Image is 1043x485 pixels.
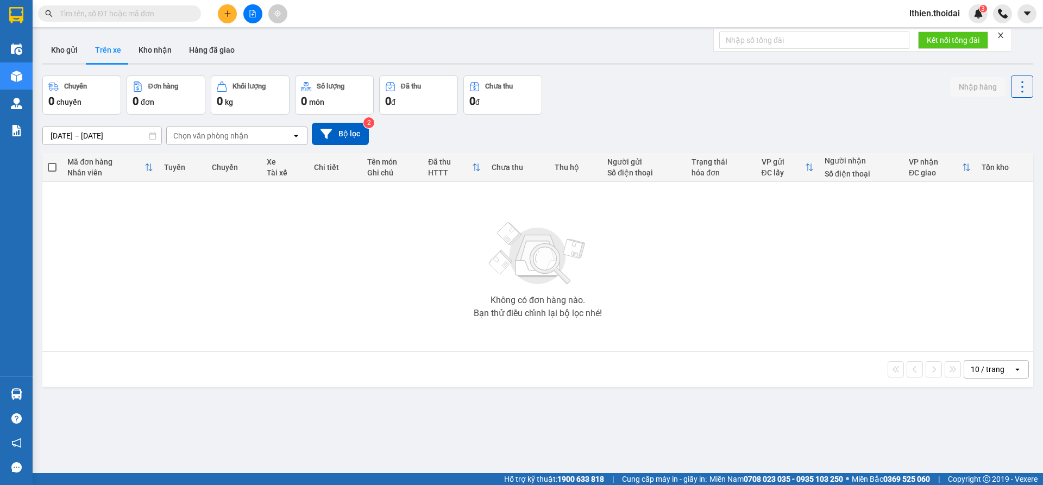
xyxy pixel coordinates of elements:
button: Kho nhận [130,37,180,63]
div: Đơn hàng [148,83,178,90]
div: Trạng thái [692,158,750,166]
th: Toggle SortBy [62,153,158,182]
input: Select a date range. [43,127,161,144]
input: Nhập số tổng đài [719,32,909,49]
span: kg [225,98,233,106]
img: warehouse-icon [11,43,22,55]
div: Bạn thử điều chỉnh lại bộ lọc nhé! [474,309,602,318]
button: Chuyến0chuyến [42,75,121,115]
button: Số lượng0món [295,75,374,115]
strong: 0708 023 035 - 0935 103 250 [744,475,843,483]
div: Người gửi [607,158,681,166]
span: đ [475,98,480,106]
span: 0 [301,95,307,108]
span: caret-down [1022,9,1032,18]
span: Hỗ trợ kỹ thuật: [504,473,604,485]
img: solution-icon [11,125,22,136]
img: warehouse-icon [11,98,22,109]
div: Tài xế [267,168,303,177]
div: VP nhận [909,158,962,166]
span: question-circle [11,413,22,424]
span: 0 [217,95,223,108]
span: | [612,473,614,485]
span: Cung cấp máy in - giấy in: [622,473,707,485]
button: caret-down [1017,4,1036,23]
sup: 3 [979,5,987,12]
div: Chuyến [64,83,87,90]
strong: 0369 525 060 [883,475,930,483]
div: Mã đơn hàng [67,158,144,166]
div: 10 / trang [971,364,1004,375]
div: Đã thu [401,83,421,90]
span: copyright [983,475,990,483]
span: file-add [249,10,256,17]
img: logo-vxr [9,7,23,23]
button: Đã thu0đ [379,75,458,115]
button: Trên xe [86,37,130,63]
div: Tuyến [164,163,201,172]
button: aim [268,4,287,23]
div: VP gửi [762,158,805,166]
sup: 2 [363,117,374,128]
button: Nhập hàng [950,77,1006,97]
img: phone-icon [998,9,1008,18]
button: Kho gửi [42,37,86,63]
span: Miền Nam [709,473,843,485]
svg: open [1013,365,1022,374]
input: Tìm tên, số ĐT hoặc mã đơn [60,8,188,20]
strong: 1900 633 818 [557,475,604,483]
span: 0 [385,95,391,108]
div: Số điện thoại [607,168,681,177]
div: Chi tiết [314,163,357,172]
button: Đơn hàng0đơn [127,75,205,115]
span: notification [11,438,22,448]
div: Không có đơn hàng nào. [491,296,585,305]
div: Số điện thoại [825,169,898,178]
th: Toggle SortBy [756,153,819,182]
th: Toggle SortBy [423,153,486,182]
div: ĐC giao [909,168,962,177]
span: ⚪️ [846,477,849,481]
button: file-add [243,4,262,23]
span: 0 [133,95,139,108]
span: close [997,32,1004,39]
span: message [11,462,22,473]
span: | [938,473,940,485]
span: search [45,10,53,17]
button: Chưa thu0đ [463,75,542,115]
th: Toggle SortBy [903,153,976,182]
button: Khối lượng0kg [211,75,290,115]
div: Số lượng [317,83,344,90]
div: Chuyến [212,163,256,172]
button: Hàng đã giao [180,37,243,63]
button: Bộ lọc [312,123,369,145]
div: Chọn văn phòng nhận [173,130,248,141]
div: Chưa thu [492,163,544,172]
div: Người nhận [825,156,898,165]
span: lthien.thoidai [901,7,969,20]
button: plus [218,4,237,23]
svg: open [292,131,300,140]
span: đ [391,98,395,106]
div: Đã thu [428,158,472,166]
img: svg+xml;base64,PHN2ZyBjbGFzcz0ibGlzdC1wbHVnX19zdmciIHhtbG5zPSJodHRwOi8vd3d3LnczLm9yZy8yMDAwL3N2Zy... [483,216,592,292]
button: Kết nối tổng đài [918,32,988,49]
img: icon-new-feature [973,9,983,18]
img: warehouse-icon [11,71,22,82]
img: warehouse-icon [11,388,22,400]
div: Tên món [367,158,417,166]
span: chuyến [56,98,81,106]
div: Khối lượng [233,83,266,90]
span: đơn [141,98,154,106]
div: Chưa thu [485,83,513,90]
div: hóa đơn [692,168,750,177]
div: Thu hộ [555,163,596,172]
div: HTTT [428,168,472,177]
div: Xe [267,158,303,166]
div: Tồn kho [982,163,1028,172]
span: Kết nối tổng đài [927,34,979,46]
span: 3 [981,5,985,12]
span: 0 [469,95,475,108]
span: Miền Bắc [852,473,930,485]
div: ĐC lấy [762,168,805,177]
